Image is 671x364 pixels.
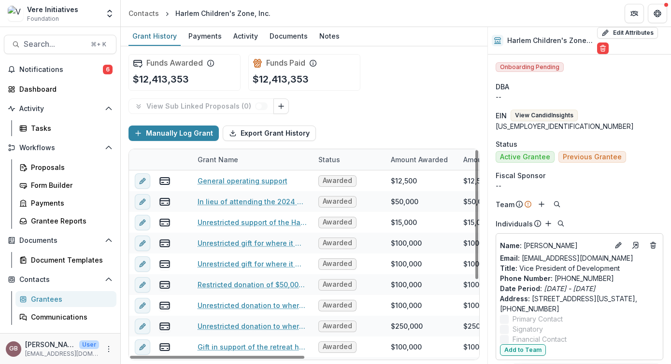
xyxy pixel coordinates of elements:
div: Status [313,149,385,170]
p: Amount Paid [463,154,506,165]
a: Grant History [128,27,181,46]
span: Awarded [323,260,352,268]
button: Search... [4,35,116,54]
span: Name : [500,241,522,250]
a: Dashboard [4,81,116,97]
a: Restricted donation of $50,000 to be directed towards the Healthy Eating program for students and... [198,280,307,290]
span: Awarded [323,301,352,309]
button: Open entity switcher [103,4,116,23]
p: [PHONE_NUMBER] [500,273,659,283]
button: Export Grant History [223,126,316,141]
span: Signatory [513,324,543,334]
button: Edit Attributes [597,27,658,39]
div: $100,000 [463,342,494,352]
div: $50,000 [463,196,491,207]
a: Unrestricted support of the Harlem Children's Zone mission to provide a happy, healthy, education... [198,217,307,227]
span: Onboarding Pending [496,62,564,72]
img: Vere Initiatives [8,6,23,21]
span: Data & Reporting [19,333,101,341]
div: $100,000 [463,238,494,248]
a: Grantees [15,291,116,307]
span: DBA [496,82,509,92]
a: Unrestricted donation to where it will do the most good in lieu of attending the annual benefit d... [198,321,307,331]
span: Active Grantee [500,153,550,161]
button: edit [135,194,150,210]
div: ⌘ + K [89,39,108,50]
span: Awarded [323,218,352,226]
div: $50,000 [391,196,418,207]
button: edit [135,215,150,230]
span: Awarded [323,280,352,289]
button: Search [555,218,567,229]
div: Document Templates [31,255,109,265]
button: view-payments [159,196,171,208]
div: Harlem Children's Zone, Inc. [175,8,271,18]
a: Proposals [15,159,116,175]
p: User [79,340,99,349]
p: Vice President of Development [500,263,659,273]
span: Notifications [19,66,103,74]
button: View CandidInsights [511,110,578,121]
div: Activity [229,29,262,43]
button: Add to Team [500,344,546,356]
button: Open Activity [4,101,116,116]
a: Tasks [15,120,116,136]
div: $100,000 [463,280,494,290]
button: view-payments [159,175,171,187]
div: Notes [315,29,343,43]
a: Unrestricted donation to where it will do the most good in lieu of attending the annual benefit d... [198,300,307,310]
span: Date Period : [500,284,542,293]
div: Grantees [31,294,109,304]
div: $100,000 [391,238,422,248]
div: Amount Awarded [385,154,454,165]
button: edit [135,256,150,272]
div: $100,000 [391,342,422,352]
span: Documents [19,237,101,245]
button: edit [135,277,150,293]
p: [EMAIL_ADDRESS][DOMAIN_NAME] [25,350,99,358]
p: View Sub Linked Proposals ( 0 ) [146,102,255,111]
div: [US_EMPLOYER_IDENTIFICATION_NUMBER] [496,121,663,131]
a: Documents [266,27,312,46]
span: Awarded [323,322,352,330]
p: Individuals [496,219,533,229]
button: Delete [597,42,609,54]
a: Grantee Reports [15,213,116,229]
button: Open Data & Reporting [4,329,116,344]
div: $250,000 [391,321,423,331]
span: Foundation [27,14,59,23]
button: edit [135,298,150,313]
p: $12,413,353 [253,72,309,86]
div: Payments [185,29,226,43]
a: Gift in support of the retreat held at the [GEOGRAPHIC_DATA] in [DATE]. [198,342,307,352]
div: $12,500 [391,176,417,186]
p: EIN [496,111,507,121]
div: Tasks [31,123,109,133]
a: Payments [185,27,226,46]
span: Primary Contact [513,314,563,324]
div: Amount Paid [457,149,530,170]
a: General operating support [198,176,287,186]
div: Grant Name [192,154,244,165]
a: In lieu of attending the 2024 Friend of Children Dinner honoring [PERSON_NAME] on [DATE] [198,196,307,207]
span: Awarded [323,343,352,351]
button: Search [551,198,563,210]
div: Contacts [128,8,159,18]
div: $100,000 [463,300,494,310]
h2: Funds Awarded [146,58,203,68]
div: Grant Name [192,149,313,170]
span: Awarded [323,177,352,185]
a: Unrestricted gift for where it will do the most good in lieu of attending the 2020 Award Dinner h... [198,238,307,248]
button: Deletes [647,239,659,251]
span: Financial Contact [513,334,567,344]
span: Status [496,139,517,149]
button: Get Help [648,4,667,23]
a: Form Builder [15,177,116,193]
p: Team [496,199,514,210]
span: Email: [500,254,520,262]
div: Dashboard [19,84,109,94]
div: Proposals [31,162,109,172]
div: Grace Brown [9,346,18,352]
a: Notes [315,27,343,46]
